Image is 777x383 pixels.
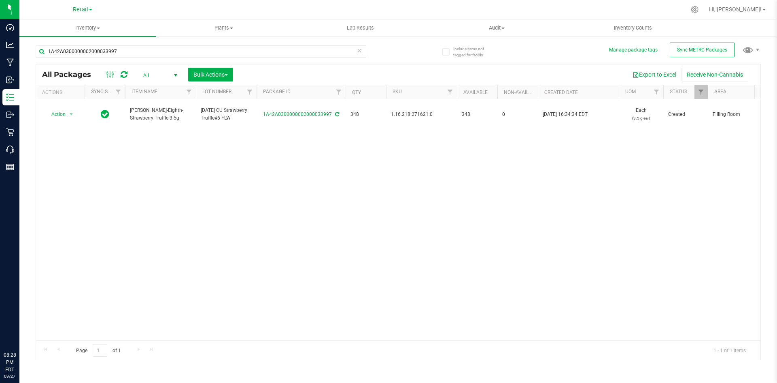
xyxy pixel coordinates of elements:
span: 0 [502,111,533,118]
inline-svg: Outbound [6,111,14,119]
span: [PERSON_NAME]-Eighth-Strawberry Truffle-3.5g [130,107,191,122]
span: 1.16.218.271621.0 [391,111,452,118]
a: Package ID [263,89,291,94]
inline-svg: Analytics [6,41,14,49]
span: [DATE] 16:34:34 EDT [543,111,588,118]
p: (3.5 g ea.) [624,114,658,122]
a: Filter [650,85,663,99]
iframe: Resource center [8,318,32,342]
input: 1 [93,344,107,357]
a: UOM [625,89,636,94]
span: Inventory [19,24,156,32]
span: Audit [429,24,565,32]
inline-svg: Inventory [6,93,14,101]
input: Search Package ID, Item Name, SKU, Lot or Part Number... [36,45,366,58]
span: In Sync [101,109,109,120]
span: 348 [350,111,381,118]
a: Filter [444,85,457,99]
span: Filling Room [713,111,764,118]
span: All Packages [42,70,99,79]
a: Filter [183,85,196,99]
inline-svg: Inbound [6,76,14,84]
a: Sync Status [91,89,122,94]
a: 1A42A0300000002000033997 [263,111,332,117]
a: Status [670,89,687,94]
a: Audit [429,19,565,36]
span: Plants [156,24,292,32]
a: Plants [156,19,292,36]
a: Filter [332,85,346,99]
span: Clear [357,45,362,56]
div: Manage settings [690,6,700,13]
span: Sync from Compliance System [334,111,339,117]
inline-svg: Dashboard [6,24,14,32]
a: Inventory [19,19,156,36]
a: SKU [393,89,402,94]
span: Retail [73,6,88,13]
button: Manage package tags [609,47,658,53]
p: 09/27 [4,373,16,379]
a: Inventory Counts [565,19,701,36]
span: Sync METRC Packages [677,47,727,53]
button: Sync METRC Packages [670,43,735,57]
a: Lot Number [202,89,231,94]
span: select [66,109,76,120]
span: Hi, [PERSON_NAME]! [709,6,762,13]
span: Action [44,109,66,120]
p: 08:28 PM EDT [4,351,16,373]
span: Include items not tagged for facility [453,46,494,58]
span: Lab Results [336,24,385,32]
span: 1 - 1 of 1 items [707,344,752,356]
inline-svg: Reports [6,163,14,171]
div: Actions [42,90,81,95]
a: Lab Results [292,19,429,36]
a: Created Date [544,90,578,95]
inline-svg: Call Center [6,145,14,154]
span: [DATE] CU Strawberry Truffle#6 FLW [201,107,252,122]
inline-svg: Retail [6,128,14,136]
span: Each [624,107,658,122]
a: Filter [243,85,257,99]
button: Export to Excel [627,68,681,81]
span: Inventory Counts [603,24,663,32]
button: Receive Non-Cannabis [681,68,748,81]
a: Qty [352,90,361,95]
button: Bulk Actions [188,68,233,81]
a: Filter [694,85,708,99]
span: Created [668,111,703,118]
span: Page of 1 [69,344,127,357]
a: Available [463,90,488,95]
inline-svg: Manufacturing [6,58,14,66]
span: 348 [462,111,493,118]
a: Filter [112,85,125,99]
a: Item Name [132,89,157,94]
span: Bulk Actions [193,71,228,78]
a: Area [714,89,726,94]
a: Non-Available [504,90,540,95]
